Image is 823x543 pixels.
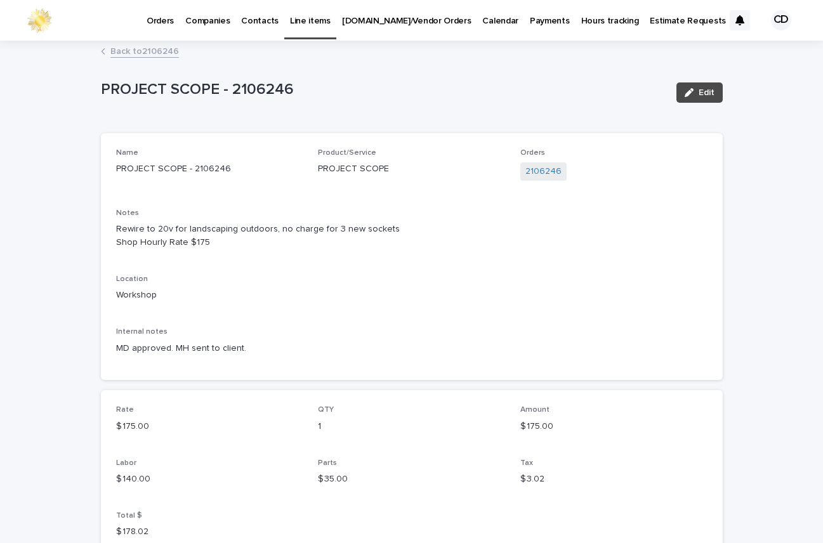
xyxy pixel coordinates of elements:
[116,289,303,302] p: Workshop
[318,406,334,414] span: QTY
[116,275,148,283] span: Location
[520,149,545,157] span: Orders
[116,512,142,520] span: Total $
[318,420,505,433] p: 1
[318,473,505,486] p: $ 35.00
[116,525,303,539] p: $ 178.02
[116,473,303,486] p: $ 140.00
[520,420,708,433] p: $ 175.00
[116,342,708,355] p: MD approved. MH sent to client.
[318,459,337,467] span: Parts
[25,8,53,33] img: 0ffKfDbyRa2Iv8hnaAqg
[116,406,134,414] span: Rate
[520,459,533,467] span: Tax
[525,165,562,178] a: 2106246
[116,328,168,336] span: Internal notes
[699,88,714,97] span: Edit
[116,162,303,176] p: PROJECT SCOPE - 2106246
[116,459,136,467] span: Labor
[676,82,723,103] button: Edit
[318,149,376,157] span: Product/Service
[771,10,791,30] div: CD
[116,149,138,157] span: Name
[520,406,550,414] span: Amount
[116,420,303,433] p: $ 175.00
[520,473,708,486] p: $ 3.02
[110,43,179,58] a: Back to2106246
[116,209,139,217] span: Notes
[318,162,505,176] p: PROJECT SCOPE
[101,81,666,99] p: PROJECT SCOPE - 2106246
[116,223,708,249] p: Rewire to 20v for landscaping outdoors, no charge for 3 new sockets Shop Hourly Rate $175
